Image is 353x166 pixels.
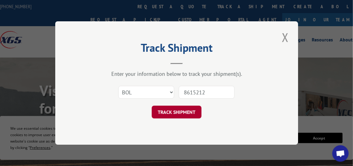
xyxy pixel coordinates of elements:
h2: Track Shipment [86,44,268,55]
input: Number(s) [179,86,235,99]
a: Open chat [332,145,349,162]
button: TRACK SHIPMENT [152,106,202,118]
div: Enter your information below to track your shipment(s). [86,70,268,77]
button: Close modal [280,29,290,46]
